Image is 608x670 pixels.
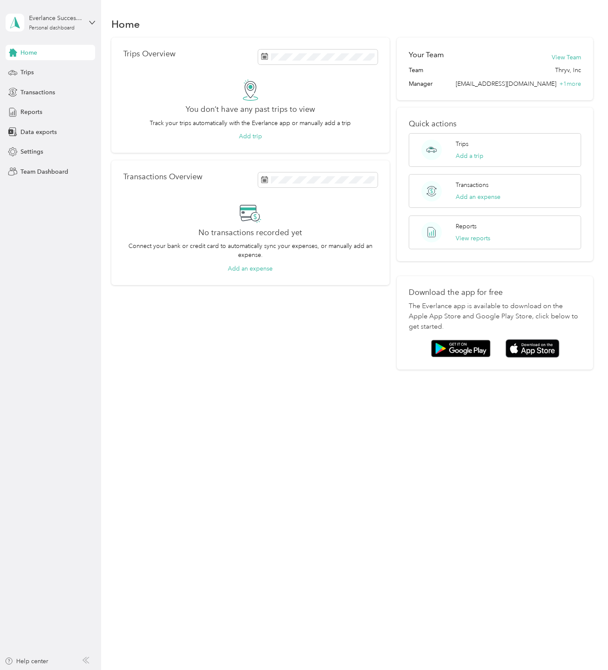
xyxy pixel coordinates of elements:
span: Data exports [20,128,57,137]
p: Reports [456,222,477,231]
div: Everlance Success Test [29,14,82,23]
button: View reports [456,234,490,243]
p: Download the app for free [409,288,581,297]
span: Transactions [20,88,55,97]
span: Reports [20,108,42,117]
span: Trips [20,68,34,77]
p: Transactions [456,181,489,189]
span: Settings [20,147,43,156]
span: Thryv, Inc [555,66,581,75]
img: Google play [431,340,491,358]
span: [EMAIL_ADDRESS][DOMAIN_NAME] [456,80,556,87]
span: Team [409,66,423,75]
span: Home [20,48,37,57]
iframe: Everlance-gr Chat Button Frame [560,622,608,670]
h1: Home [111,20,140,29]
p: Quick actions [409,119,581,128]
button: View Team [552,53,581,62]
button: Help center [5,657,48,666]
span: Manager [409,79,433,88]
h2: Your Team [409,50,444,60]
img: App store [506,339,559,358]
h2: You don’t have any past trips to view [186,105,315,114]
button: Add an expense [456,192,500,201]
button: Add a trip [456,151,483,160]
div: Personal dashboard [29,26,75,31]
p: Transactions Overview [123,172,202,181]
button: Add trip [239,132,262,141]
p: Connect your bank or credit card to automatically sync your expenses, or manually add an expense. [123,242,377,259]
button: Add an expense [228,264,273,273]
p: Track your trips automatically with the Everlance app or manually add a trip [150,119,351,128]
p: Trips Overview [123,50,175,58]
span: + 1 more [559,80,581,87]
p: Trips [456,140,468,149]
span: Team Dashboard [20,167,68,176]
h2: No transactions recorded yet [198,228,302,237]
p: The Everlance app is available to download on the Apple App Store and Google Play Store, click be... [409,301,581,332]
